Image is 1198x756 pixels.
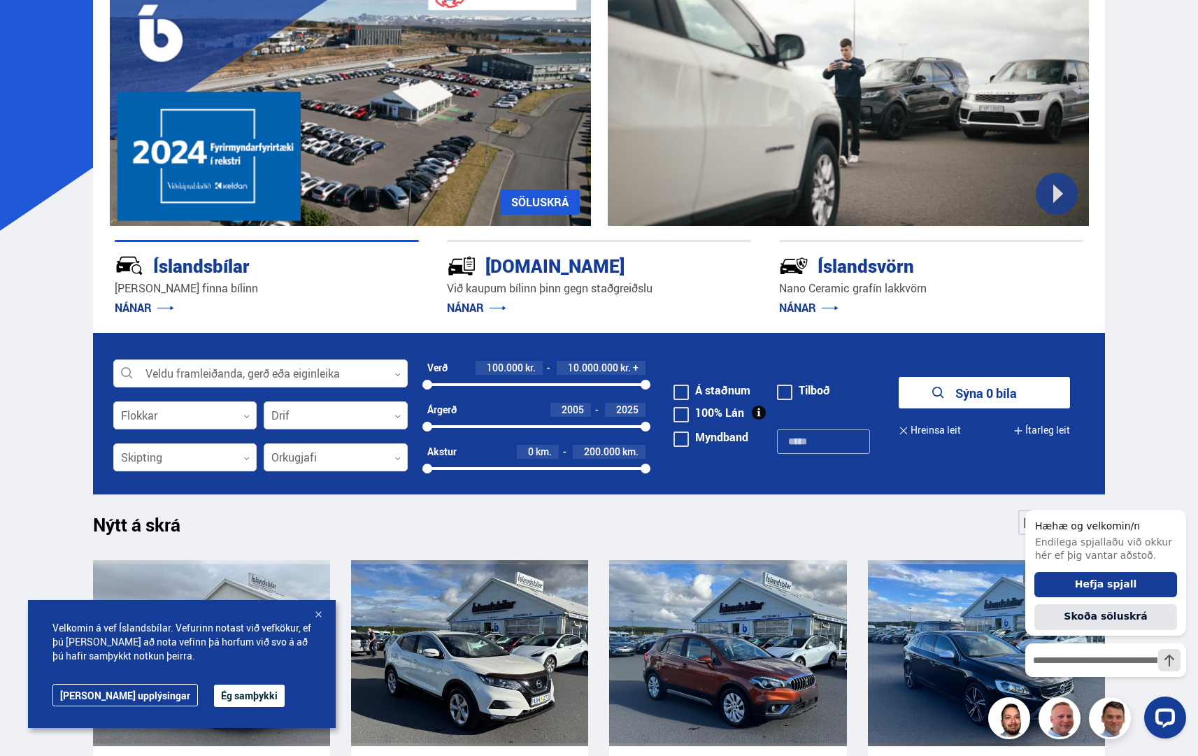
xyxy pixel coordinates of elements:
[115,252,369,277] div: Íslandsbílar
[633,362,639,373] span: +
[447,251,476,280] img: tr5P-W3DuiFaO7aO.svg
[779,252,1034,277] div: Íslandsvörn
[93,514,205,543] h1: Nýtt á skrá
[447,280,751,297] p: Við kaupum bílinn þinn gegn staðgreiðslu
[673,432,748,443] label: Myndband
[427,404,457,415] div: Árgerð
[779,251,808,280] img: -Svtn6bYgwAsiwNX.svg
[525,362,536,373] span: kr.
[1013,415,1070,446] button: Ítarleg leit
[1014,484,1192,750] iframe: LiveChat chat widget
[779,300,839,315] a: NÁNAR
[500,190,580,215] a: SÖLUSKRÁ
[427,446,457,457] div: Akstur
[427,362,448,373] div: Verð
[115,251,144,280] img: JRvxyua_JYH6wB4c.svg
[447,252,701,277] div: [DOMAIN_NAME]
[622,446,639,457] span: km.
[562,403,584,416] span: 2005
[52,684,198,706] a: [PERSON_NAME] upplýsingar
[620,362,631,373] span: kr.
[777,385,830,396] label: Tilboð
[990,699,1032,741] img: nhp88E3Fdnt1Opn2.png
[115,280,419,297] p: [PERSON_NAME] finna bílinn
[487,361,523,374] span: 100.000
[447,300,506,315] a: NÁNAR
[899,377,1070,408] button: Sýna 0 bíla
[536,446,552,457] span: km.
[779,280,1083,297] p: Nano Ceramic grafín lakkvörn
[584,445,620,458] span: 200.000
[673,407,744,418] label: 100% Lán
[52,621,311,663] span: Velkomin á vef Íslandsbílar. Vefurinn notast við vefkökur, ef þú [PERSON_NAME] að nota vefinn þá ...
[528,445,534,458] span: 0
[214,685,285,707] button: Ég samþykki
[899,415,961,446] button: Hreinsa leit
[616,403,639,416] span: 2025
[115,300,174,315] a: NÁNAR
[673,385,750,396] label: Á staðnum
[568,361,618,374] span: 10.000.000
